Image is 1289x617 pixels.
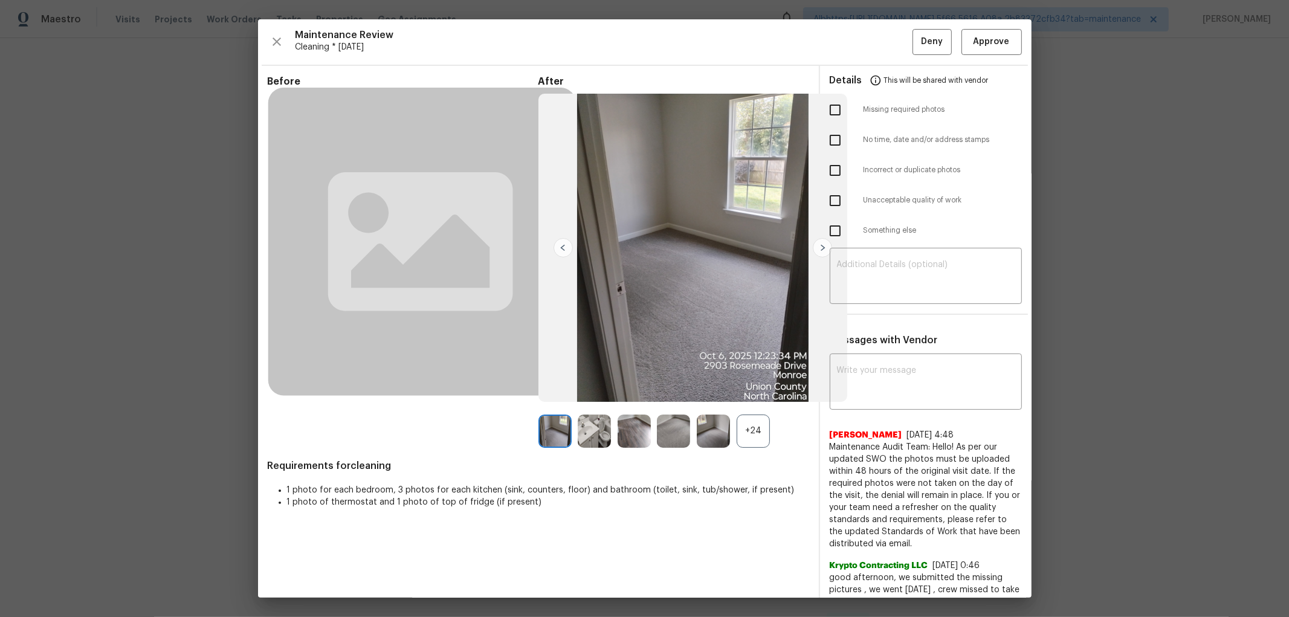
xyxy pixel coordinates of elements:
span: After [538,76,809,88]
span: Deny [921,34,943,50]
img: left-chevron-button-url [554,238,573,257]
button: Approve [961,29,1022,55]
div: No time, date and/or address stamps [820,125,1032,155]
li: 1 photo for each bedroom, 3 photos for each kitchen (sink, counters, floor) and bathroom (toilet,... [287,484,809,496]
span: [PERSON_NAME] [830,429,902,441]
span: Krypto Contracting LLC [830,560,928,572]
div: Missing required photos [820,95,1032,125]
span: Details [830,66,862,95]
span: This will be shared with vendor [884,66,989,95]
div: Incorrect or duplicate photos [820,155,1032,186]
div: Unacceptable quality of work [820,186,1032,216]
span: Incorrect or duplicate photos [864,165,1022,175]
span: No time, date and/or address stamps [864,135,1022,145]
span: Unacceptable quality of work [864,195,1022,205]
span: Something else [864,225,1022,236]
span: Requirements for cleaning [268,460,809,472]
img: right-chevron-button-url [813,238,832,257]
div: +24 [737,415,770,448]
span: Maintenance Review [296,29,913,41]
span: good afternoon, we submitted the missing pictures , we went [DATE] , crew missed to take it that ... [830,572,1022,608]
span: Maintenance Audit Team: Hello! As per our updated SWO the photos must be uploaded within 48 hours... [830,441,1022,550]
span: Messages with Vendor [830,335,938,345]
span: Cleaning * [DATE] [296,41,913,53]
span: [DATE] 4:48 [907,431,954,439]
button: Deny [913,29,952,55]
span: Before [268,76,538,88]
span: Missing required photos [864,105,1022,115]
li: 1 photo of thermostat and 1 photo of top of fridge (if present) [287,496,809,508]
span: Approve [974,34,1010,50]
span: [DATE] 0:46 [933,561,980,570]
div: Something else [820,216,1032,246]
